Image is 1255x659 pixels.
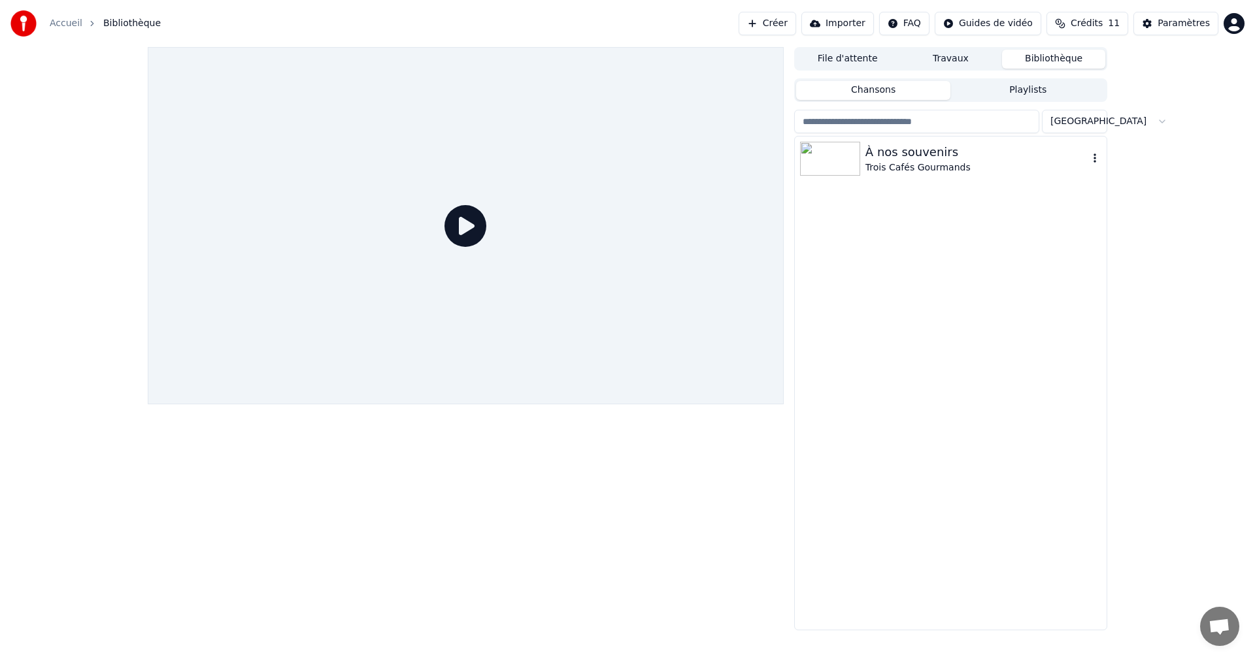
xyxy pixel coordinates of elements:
[801,12,874,35] button: Importer
[1050,115,1146,128] span: [GEOGRAPHIC_DATA]
[1071,17,1103,30] span: Crédits
[899,50,1003,69] button: Travaux
[10,10,37,37] img: youka
[935,12,1041,35] button: Guides de vidéo
[1002,50,1105,69] button: Bibliothèque
[50,17,82,30] a: Accueil
[1108,17,1120,30] span: 11
[879,12,929,35] button: FAQ
[739,12,796,35] button: Créer
[796,81,951,100] button: Chansons
[1046,12,1128,35] button: Crédits11
[1200,607,1239,646] div: Ouvrir le chat
[796,50,899,69] button: File d'attente
[865,161,1088,174] div: Trois Cafés Gourmands
[950,81,1105,100] button: Playlists
[50,17,161,30] nav: breadcrumb
[1158,17,1210,30] div: Paramètres
[865,143,1088,161] div: À nos souvenirs
[103,17,161,30] span: Bibliothèque
[1133,12,1218,35] button: Paramètres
